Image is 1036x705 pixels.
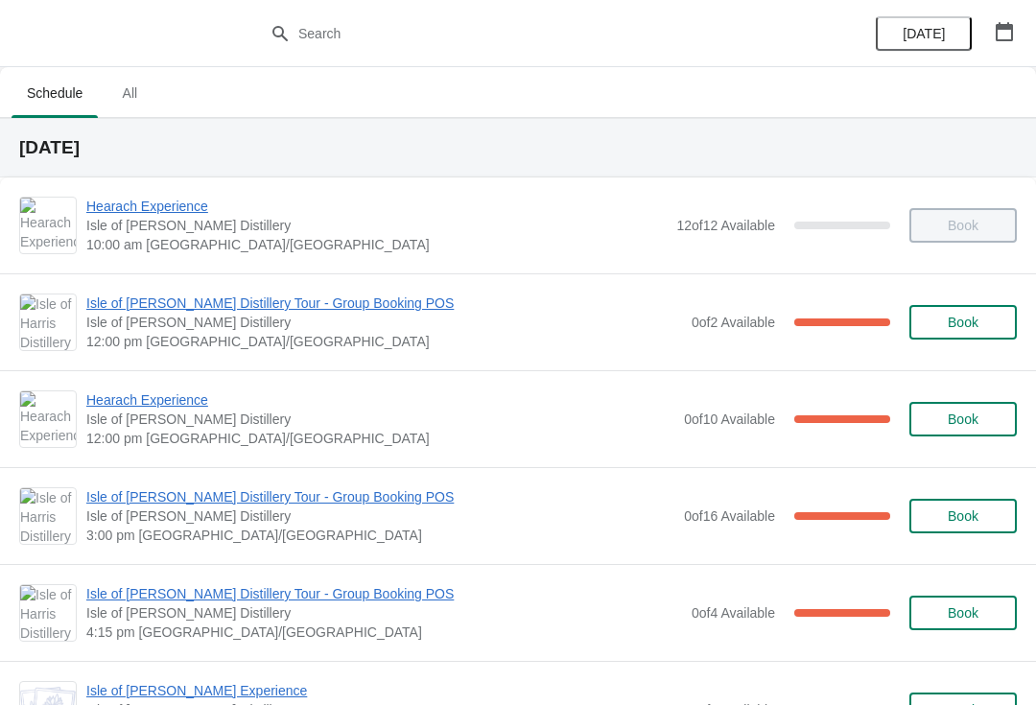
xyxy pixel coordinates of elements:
span: Isle of [PERSON_NAME] Distillery Tour - Group Booking POS [86,294,682,313]
button: Book [909,402,1017,436]
button: Book [909,305,1017,340]
img: Isle of Harris Distillery Tour - Group Booking POS | Isle of Harris Distillery | 12:00 pm Europe/... [20,294,76,350]
span: Book [948,605,978,621]
span: 12:00 pm [GEOGRAPHIC_DATA]/[GEOGRAPHIC_DATA] [86,429,674,448]
span: 0 of 2 Available [692,315,775,330]
span: 12:00 pm [GEOGRAPHIC_DATA]/[GEOGRAPHIC_DATA] [86,332,682,351]
span: Isle of [PERSON_NAME] Distillery [86,216,667,235]
span: Book [948,411,978,427]
span: 10:00 am [GEOGRAPHIC_DATA]/[GEOGRAPHIC_DATA] [86,235,667,254]
span: 12 of 12 Available [676,218,775,233]
button: [DATE] [876,16,972,51]
img: Isle of Harris Distillery Tour - Group Booking POS | Isle of Harris Distillery | 4:15 pm Europe/L... [20,585,76,641]
span: Isle of [PERSON_NAME] Distillery Tour - Group Booking POS [86,584,682,603]
span: All [106,76,153,110]
h2: [DATE] [19,138,1017,157]
span: Isle of [PERSON_NAME] Distillery [86,410,674,429]
input: Search [297,16,777,51]
span: Isle of [PERSON_NAME] Distillery [86,313,682,332]
span: Hearach Experience [86,390,674,410]
button: Book [909,499,1017,533]
span: Hearach Experience [86,197,667,216]
span: 3:00 pm [GEOGRAPHIC_DATA]/[GEOGRAPHIC_DATA] [86,526,674,545]
span: Schedule [12,76,98,110]
span: Book [948,508,978,524]
span: 0 of 16 Available [684,508,775,524]
img: Hearach Experience | Isle of Harris Distillery | 12:00 pm Europe/London [20,391,76,447]
span: 0 of 4 Available [692,605,775,621]
span: [DATE] [903,26,945,41]
img: Isle of Harris Distillery Tour - Group Booking POS | Isle of Harris Distillery | 3:00 pm Europe/L... [20,488,76,544]
img: Hearach Experience | Isle of Harris Distillery | 10:00 am Europe/London [20,198,76,253]
span: Isle of [PERSON_NAME] Distillery [86,603,682,623]
span: Isle of [PERSON_NAME] Distillery Tour - Group Booking POS [86,487,674,506]
span: 4:15 pm [GEOGRAPHIC_DATA]/[GEOGRAPHIC_DATA] [86,623,682,642]
span: Isle of [PERSON_NAME] Distillery [86,506,674,526]
span: 0 of 10 Available [684,411,775,427]
span: Isle of [PERSON_NAME] Experience [86,681,682,700]
span: Book [948,315,978,330]
button: Book [909,596,1017,630]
